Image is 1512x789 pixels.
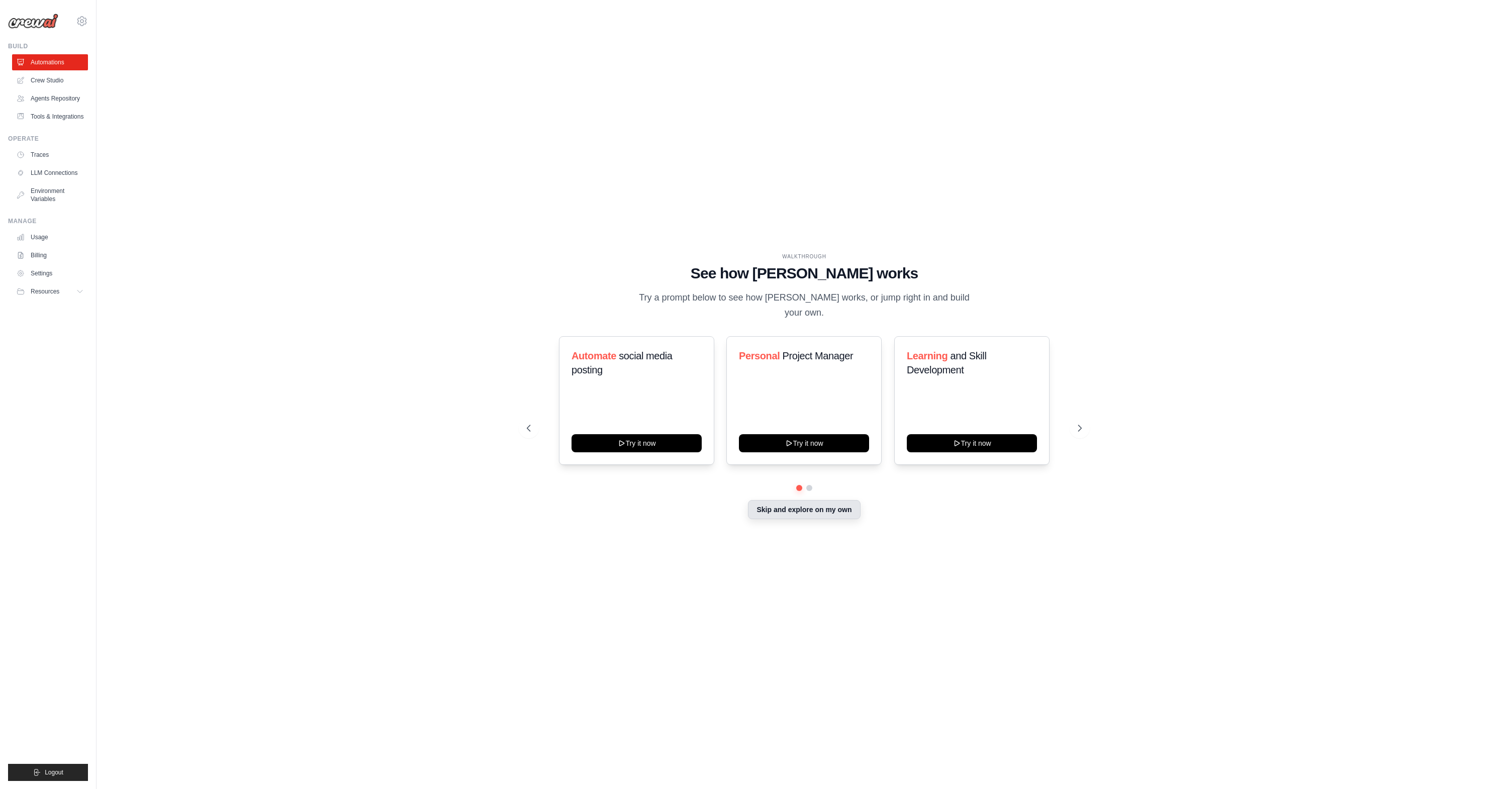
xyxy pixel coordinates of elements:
div: Manage [8,217,88,225]
button: Skip and explore on my own [748,500,860,519]
a: Environment Variables [12,183,88,207]
img: Logo [8,14,58,29]
a: Agents Repository [12,90,88,107]
div: Build [8,42,88,50]
span: Personal [739,350,780,361]
span: Logout [45,768,63,776]
span: Resources [31,287,59,295]
h1: See how [PERSON_NAME] works [527,264,1082,282]
a: Automations [12,54,88,70]
span: Project Manager [783,350,854,361]
a: Usage [12,229,88,245]
a: Traces [12,147,88,163]
span: and Skill Development [907,350,986,375]
a: Billing [12,247,88,263]
a: Crew Studio [12,72,88,88]
a: LLM Connections [12,165,88,181]
span: Automate [572,350,616,361]
span: social media posting [572,350,673,375]
div: WALKTHROUGH [527,253,1082,260]
a: Settings [12,265,88,281]
button: Try it now [572,434,702,452]
button: Resources [12,283,88,300]
button: Try it now [739,434,869,452]
button: Try it now [907,434,1037,452]
div: Operate [8,135,88,143]
p: Try a prompt below to see how [PERSON_NAME] works, or jump right in and build your own. [635,290,973,320]
a: Tools & Integrations [12,109,88,125]
button: Logout [8,764,88,781]
span: Learning [907,350,948,361]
